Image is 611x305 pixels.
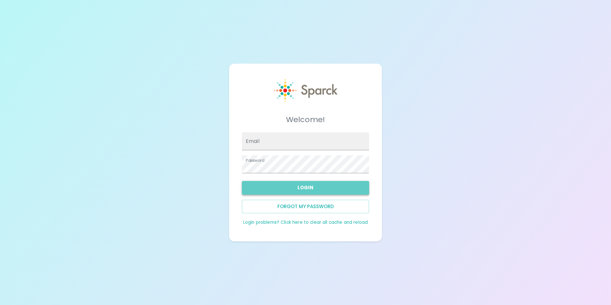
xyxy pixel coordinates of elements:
[243,219,368,225] a: Login problems? Click here to clear all cache and reload
[242,181,369,194] button: Login
[246,158,264,163] label: Password
[242,114,369,125] h5: Welcome!
[274,79,337,102] img: Sparck logo
[242,200,369,213] button: Forgot my password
